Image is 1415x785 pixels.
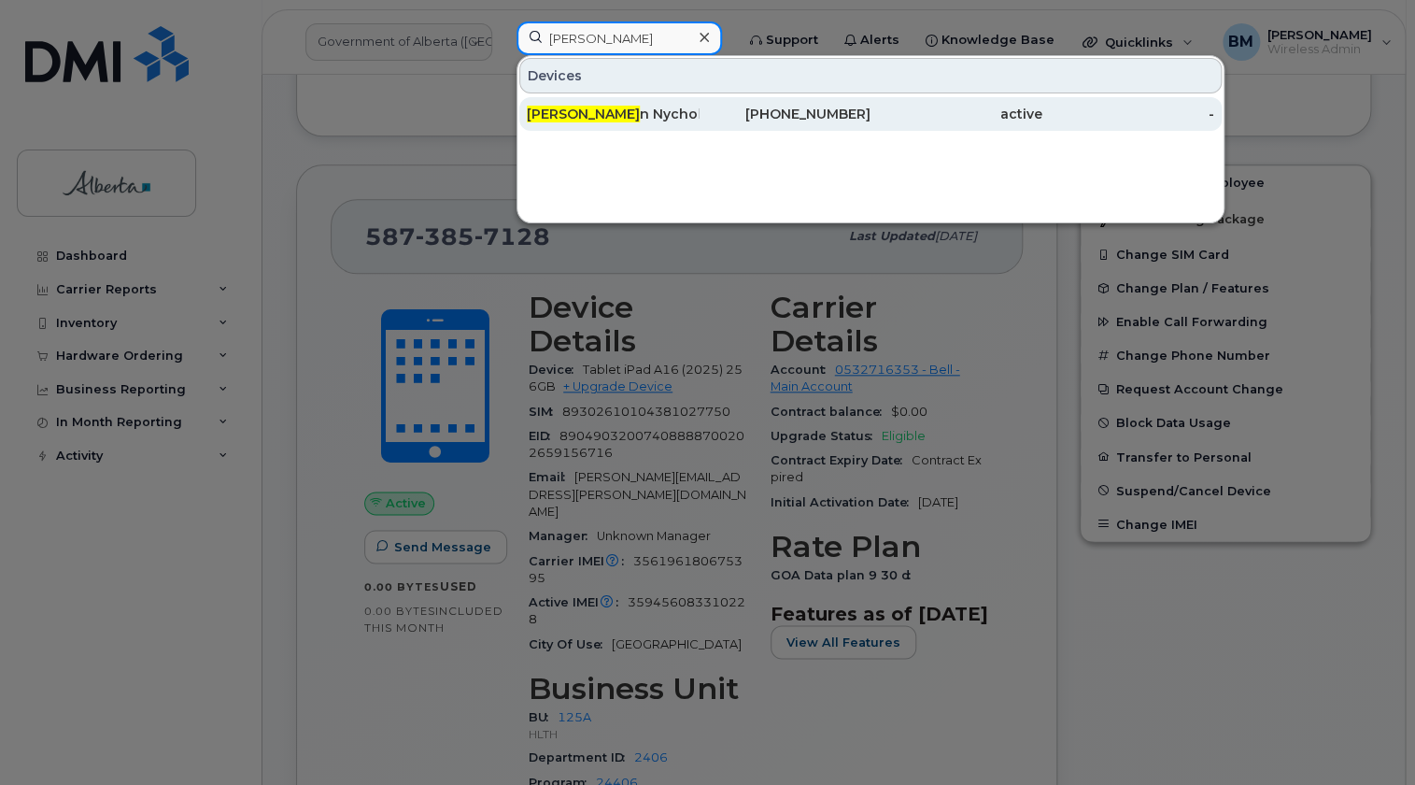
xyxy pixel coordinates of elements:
span: [PERSON_NAME] [527,106,640,122]
div: - [1042,105,1214,123]
input: Find something... [516,21,722,55]
div: [PHONE_NUMBER] [699,105,870,123]
a: [PERSON_NAME]n Nycholat[PHONE_NUMBER]active- [519,97,1222,131]
div: n Nycholat [527,105,699,123]
div: active [870,105,1042,123]
div: Devices [519,58,1222,93]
